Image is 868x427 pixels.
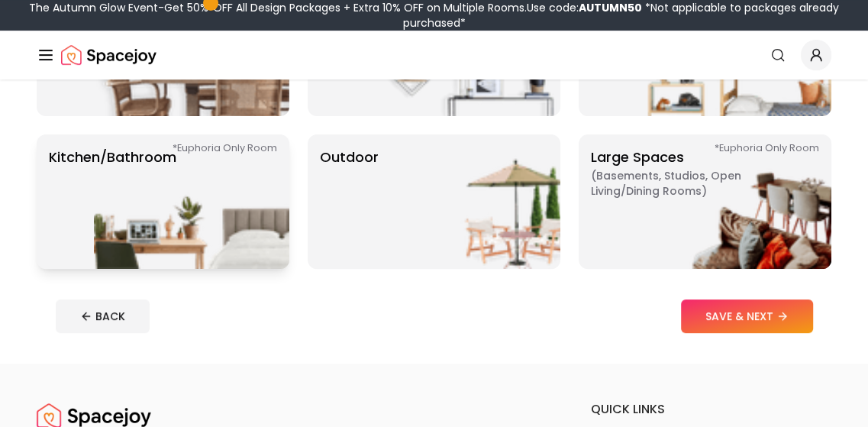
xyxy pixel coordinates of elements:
p: Outdoor [320,147,379,257]
img: Large Spaces *Euphoria Only [636,134,831,269]
h6: quick links [591,400,831,419]
button: BACK [56,299,150,333]
a: Spacejoy [61,40,156,70]
p: Kitchen/Bathroom [49,147,176,257]
p: Large Spaces [591,147,782,257]
nav: Global [37,31,831,79]
img: Kitchen/Bathroom *Euphoria Only [94,134,289,269]
span: ( Basements, Studios, Open living/dining rooms ) [591,168,782,199]
img: Outdoor [365,134,560,269]
button: SAVE & NEXT [681,299,813,333]
img: Spacejoy Logo [61,40,156,70]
